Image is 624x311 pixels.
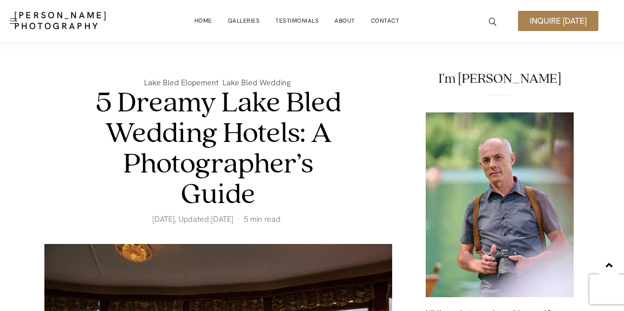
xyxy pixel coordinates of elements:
[228,11,260,31] a: Galleries
[426,72,574,86] h2: I'm [PERSON_NAME]
[152,214,175,224] time: [DATE]
[84,88,353,210] h1: 5 Dreamy Lake Bled Wedding Hotels: A Photographer’s Guide
[530,17,587,25] span: Inquire [DATE]
[144,77,220,88] a: Lake Bled Elopement
[244,214,281,224] span: 5 min read
[220,77,293,88] a: Lake Bled Wedding
[211,214,233,224] time: [DATE]
[484,13,502,31] a: icon-magnifying-glass34
[371,11,400,31] a: Contact
[518,11,598,31] a: Inquire [DATE]
[334,11,355,31] a: About
[275,11,319,31] a: Testimonials
[14,10,123,32] a: [PERSON_NAME] Photography
[194,11,212,31] a: Home
[152,214,240,224] span: , Updated:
